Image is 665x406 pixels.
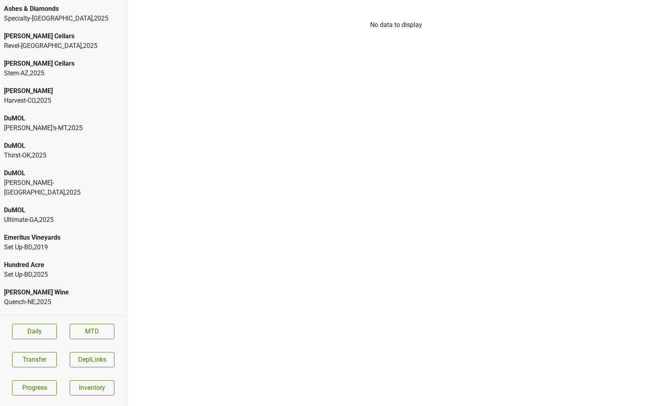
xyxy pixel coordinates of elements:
button: Transfer [12,352,57,367]
div: [PERSON_NAME] Cellars [4,31,122,41]
div: Emeritus Vineyards [4,233,122,242]
a: Progress [12,380,57,396]
button: DeplLinks [70,352,114,367]
div: Ashes & Diamonds [4,4,122,14]
a: Daily [12,324,57,339]
div: DuMOL [4,168,122,178]
div: [PERSON_NAME] [4,86,122,96]
div: DuMOL [4,141,122,151]
div: [PERSON_NAME] Cellars [4,59,122,68]
div: Set Up-BD , 2019 [4,242,122,252]
a: MTD [70,324,114,339]
div: [PERSON_NAME]'s-MT , 2025 [4,123,122,133]
div: Quench-NE , 2025 [4,297,122,307]
div: DuMOL [4,114,122,123]
div: Hundred Acre [4,260,122,270]
div: DuMOL [4,205,122,215]
div: Harvest-CO , 2025 [4,96,122,106]
a: Inventory [70,380,114,396]
div: No data to display [127,20,665,30]
div: Stem-AZ , 2025 [4,68,122,78]
div: Thirst-OK , 2025 [4,151,122,160]
div: Revel-[GEOGRAPHIC_DATA] , 2025 [4,41,122,51]
div: [PERSON_NAME] Wine [4,288,122,297]
div: Specialty-[GEOGRAPHIC_DATA] , 2025 [4,14,122,23]
div: Ultimate-GA , 2025 [4,215,122,225]
div: Set Up-BD , 2025 [4,270,122,280]
div: [PERSON_NAME]-[GEOGRAPHIC_DATA] , 2025 [4,178,122,197]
